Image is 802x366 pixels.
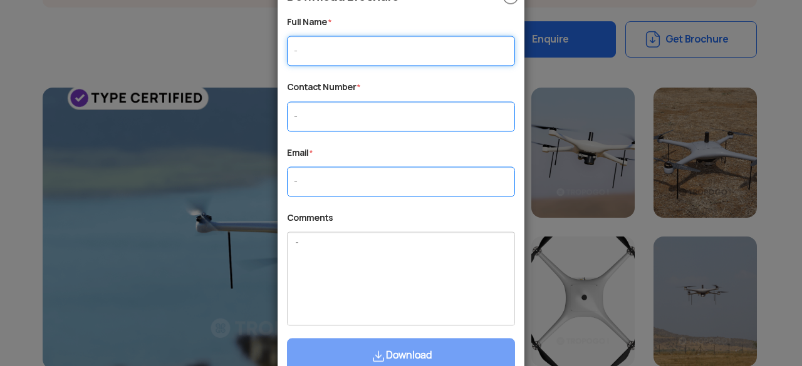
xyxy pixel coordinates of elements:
[287,36,515,66] input: -
[287,212,333,225] label: Comments
[287,167,515,197] input: -
[287,146,313,160] label: Email
[287,16,331,29] label: Full Name
[371,348,386,363] img: download
[287,81,360,94] label: Contact Number
[287,101,515,131] input: -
